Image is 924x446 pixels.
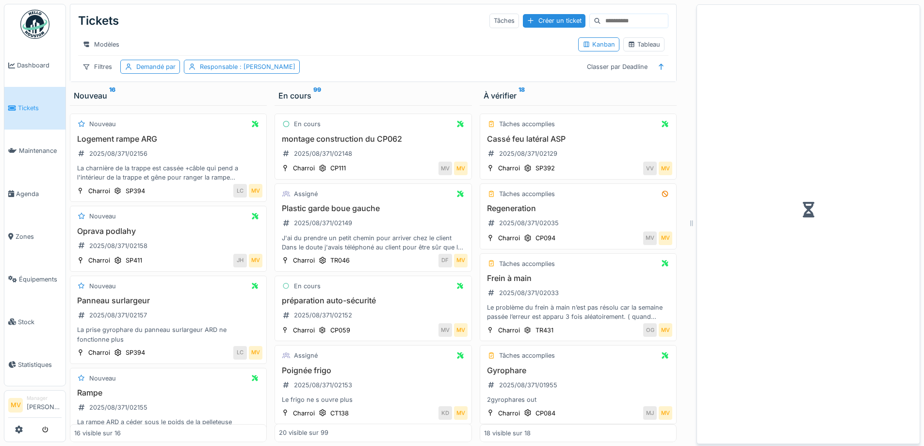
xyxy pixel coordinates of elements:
div: Kanban [583,40,615,49]
sup: 18 [519,90,525,101]
div: MV [659,162,672,175]
div: MV [659,323,672,337]
div: La prise gyrophare du panneau surlargeur ARD ne fonctionne plus [74,325,262,344]
div: Assigné [294,189,318,198]
div: Le problème du frein à main n’est pas résolu car la semaine passée l’erreur est apparu 3 fois alé... [484,303,672,321]
div: La rampe ARD a céder sous le poids de la pelleteuse [74,417,262,427]
div: CT138 [330,409,349,418]
div: En cours [278,90,468,101]
h3: Gyrophare [484,366,672,375]
div: MV [454,323,468,337]
div: MV [643,231,657,245]
div: 2025/08/371/02155 [89,403,147,412]
div: 20 visible sur 99 [279,429,328,438]
h3: Oprava podlahy [74,227,262,236]
div: 2025/08/371/02035 [499,218,559,228]
div: Nouveau [89,281,116,291]
div: À vérifier [484,90,673,101]
span: Maintenance [19,146,62,155]
div: CP084 [535,409,555,418]
h3: montage construction du CP062 [279,134,467,144]
div: MV [438,162,452,175]
div: Tableau [628,40,660,49]
div: Assigné [294,351,318,360]
div: TR431 [535,326,553,335]
div: 2gyrophares out [484,395,672,404]
div: MV [659,231,672,245]
li: [PERSON_NAME] [27,395,62,415]
div: 2025/08/371/02153 [294,380,352,390]
div: Tickets [78,8,119,33]
div: Charroi [293,164,315,173]
sup: 16 [109,90,115,101]
div: Tâches accomplies [499,189,555,198]
div: Filtres [78,60,116,74]
div: Le frigo ne s ouvre plus [279,395,467,404]
div: JH [233,254,247,267]
span: Tickets [18,103,62,113]
div: Manager [27,395,62,402]
div: Charroi [293,409,315,418]
div: Nouveau [74,90,263,101]
sup: 99 [313,90,321,101]
a: Zones [4,215,65,258]
div: Créer un ticket [523,14,585,27]
h3: Cassé feu latéral ASP [484,134,672,144]
div: CP111 [330,164,346,173]
h3: Panneau surlargeur [74,296,262,305]
div: Tâches accomplies [499,119,555,129]
div: 2025/08/371/02149 [294,218,352,228]
div: 2025/08/371/02129 [499,149,557,158]
div: MV [659,406,672,420]
h3: Poignée frigo [279,366,467,375]
div: Responsable [200,62,295,71]
div: En cours [294,119,321,129]
div: MV [249,346,262,360]
div: Tâches accomplies [499,351,555,360]
h3: Frein à main [484,274,672,283]
div: MV [438,323,452,337]
div: CP094 [535,233,555,243]
div: 2025/08/371/02152 [294,311,352,320]
div: MV [454,162,468,175]
div: OG [643,323,657,337]
div: 2025/08/371/02148 [294,149,352,158]
div: 2025/08/371/02156 [89,149,147,158]
div: Charroi [498,409,520,418]
div: Tâches [489,14,519,28]
div: Tâches accomplies [499,259,555,268]
div: KD [438,406,452,420]
h3: Rampe [74,388,262,397]
div: Nouveau [89,374,116,383]
div: MV [454,254,468,267]
div: TR046 [330,256,350,265]
div: 18 visible sur 18 [484,429,531,438]
div: MJ [643,406,657,420]
span: Équipements [19,275,62,284]
div: 2025/08/371/02033 [499,288,559,297]
div: Nouveau [89,212,116,221]
div: 2025/08/371/02157 [89,311,147,320]
div: Charroi [293,256,315,265]
div: La charnière de la trappe est cassée +câble qui pend a l'intérieur de la trappe et gêne pour rang... [74,164,262,182]
div: LC [233,346,247,360]
a: MV Manager[PERSON_NAME] [8,395,62,418]
div: Modèles [78,37,124,51]
div: SP394 [126,186,145,196]
h3: Regeneration [484,204,672,213]
div: Demandé par [136,62,176,71]
div: MV [454,406,468,420]
div: VV [643,162,657,175]
div: 2025/08/371/01955 [499,380,557,390]
h3: Plastic garde boue gauche [279,204,467,213]
div: SP394 [126,348,145,357]
div: Nouveau [89,119,116,129]
div: SP392 [535,164,555,173]
div: Charroi [88,256,110,265]
div: LC [233,184,247,198]
span: Dashboard [17,61,62,70]
a: Équipements [4,258,65,300]
span: Statistiques [18,360,62,369]
div: Charroi [293,326,315,335]
span: Agenda [16,189,62,198]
